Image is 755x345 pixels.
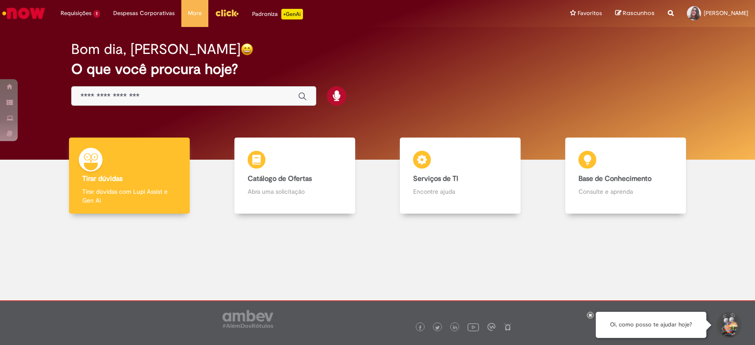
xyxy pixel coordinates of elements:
span: Requisições [61,9,92,18]
span: Favoritos [578,9,602,18]
span: Rascunhos [623,9,655,17]
div: Oi, como posso te ajudar hoje? [596,312,706,338]
img: click_logo_yellow_360x200.png [215,6,239,19]
img: logo_footer_linkedin.png [453,325,457,330]
p: Consulte e aprenda [579,187,673,196]
img: logo_footer_ambev_rotulo_gray.png [222,310,273,328]
h2: Bom dia, [PERSON_NAME] [71,42,241,57]
span: [PERSON_NAME] [704,9,748,17]
img: ServiceNow [1,4,46,22]
img: happy-face.png [241,43,253,56]
div: Padroniza [252,9,303,19]
span: Despesas Corporativas [113,9,175,18]
img: logo_footer_twitter.png [435,326,440,330]
p: Abra uma solicitação [248,187,342,196]
a: Rascunhos [615,9,655,18]
button: Iniciar Conversa de Suporte [715,312,742,338]
a: Catálogo de Ofertas Abra uma solicitação [212,138,377,214]
span: 1 [93,10,100,18]
a: Serviços de TI Encontre ajuda [378,138,543,214]
a: Tirar dúvidas Tirar dúvidas com Lupi Assist e Gen Ai [46,138,212,214]
b: Serviços de TI [413,174,458,183]
p: +GenAi [281,9,303,19]
h2: O que você procura hoje? [71,61,684,77]
b: Base de Conhecimento [579,174,652,183]
img: logo_footer_youtube.png [468,321,479,333]
span: More [188,9,202,18]
a: Base de Conhecimento Consulte e aprenda [543,138,709,214]
b: Catálogo de Ofertas [248,174,312,183]
img: logo_footer_workplace.png [487,323,495,331]
b: Tirar dúvidas [82,174,123,183]
p: Tirar dúvidas com Lupi Assist e Gen Ai [82,187,176,205]
img: logo_footer_naosei.png [504,323,512,331]
p: Encontre ajuda [413,187,507,196]
img: logo_footer_facebook.png [418,326,422,330]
